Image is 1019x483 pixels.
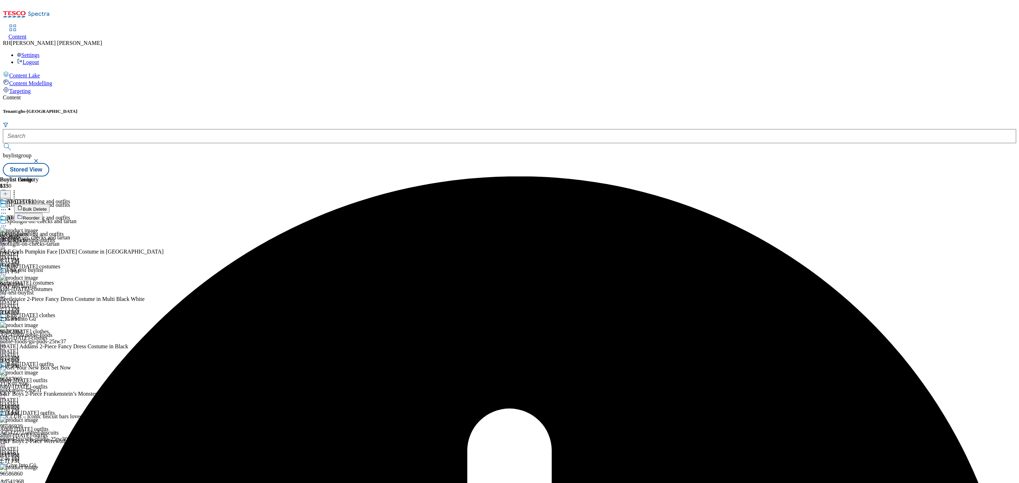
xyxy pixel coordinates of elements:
span: [PERSON_NAME] [PERSON_NAME] [11,40,102,46]
span: RH [3,40,11,46]
span: Content [8,34,27,40]
a: Settings [17,52,40,58]
button: Stored View [3,163,49,176]
span: Bulk Delete [23,206,47,212]
a: Targeting [3,87,1016,94]
a: Content [8,25,27,40]
span: Reorder [23,215,40,221]
a: Content Lake [3,71,1016,79]
span: Content Lake [9,72,40,78]
button: Reorder [14,213,42,222]
button: Bulk Delete [14,204,50,213]
input: Search [3,129,1016,143]
span: Content Modelling [9,80,52,86]
a: Logout [17,59,39,65]
a: Content Modelling [3,79,1016,87]
span: ghs-[GEOGRAPHIC_DATA] [18,109,77,114]
h5: Tenant: [3,109,1016,114]
div: Content [3,94,1016,101]
svg: Search Filters [3,122,8,128]
span: Targeting [9,88,31,94]
span: buylistgroup [3,152,31,158]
